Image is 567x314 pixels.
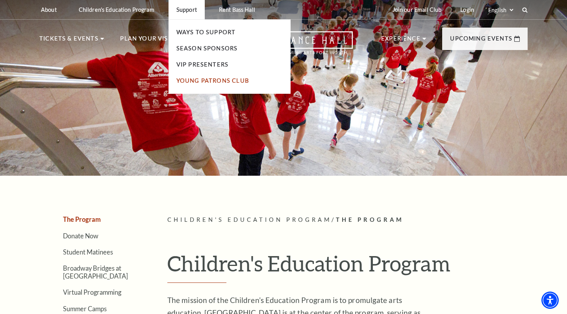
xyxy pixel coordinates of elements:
span: Children's Education Program [167,216,332,223]
p: About [41,6,57,13]
select: Select: [487,6,515,14]
p: Tickets & Events [39,34,98,48]
a: VIP Presenters [176,61,228,68]
a: Donate Now [63,232,98,240]
p: Support [176,6,197,13]
a: Young Patrons Club [176,77,249,84]
p: Rent Bass Hall [219,6,255,13]
h1: Children's Education Program [167,251,528,283]
a: Summer Camps [63,305,107,312]
p: Plan Your Visit [120,34,174,48]
p: Experience [381,34,421,48]
a: Broadway Bridges at [GEOGRAPHIC_DATA] [63,264,128,279]
p: Children's Education Program [79,6,154,13]
div: Accessibility Menu [541,292,559,309]
a: The Program [63,216,101,223]
a: Student Matinees [63,248,113,256]
span: The Program [336,216,404,223]
p: / [167,215,528,225]
a: Ways To Support [176,29,236,35]
a: Virtual Programming [63,288,121,296]
p: Upcoming Events [450,34,512,48]
a: Season Sponsors [176,45,238,52]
